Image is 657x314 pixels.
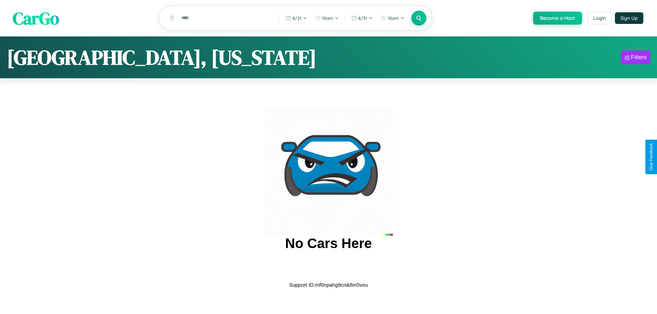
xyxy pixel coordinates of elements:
div: Give Feedback [649,143,654,171]
span: 10am [322,15,333,21]
span: CarGo [13,6,59,30]
button: Login [587,12,611,24]
h1: [GEOGRAPHIC_DATA], [US_STATE] [7,43,317,71]
button: Filters [621,51,650,64]
span: 10am [388,15,399,21]
button: Sign Up [615,12,643,24]
p: Support ID: mf0npahg9cisk8m5vou [289,280,368,289]
div: Filters [631,54,647,61]
button: 10am [377,13,408,24]
img: car [264,107,393,236]
button: 8/31 [348,13,376,24]
button: 8/21 [282,13,310,24]
button: Become a Host [533,12,582,25]
span: 8 / 21 [293,15,301,21]
h2: No Cars Here [285,236,372,251]
span: 8 / 31 [358,15,367,21]
button: 10am [312,13,342,24]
